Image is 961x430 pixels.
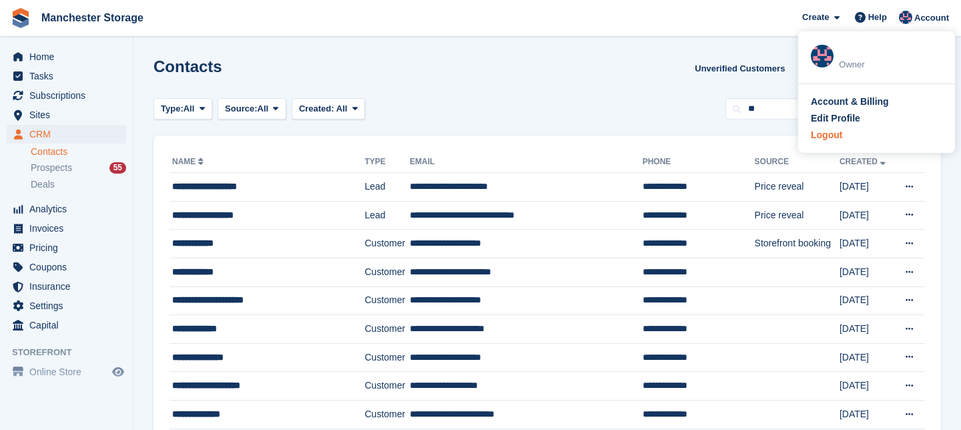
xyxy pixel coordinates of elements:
span: All [258,102,269,116]
td: [DATE] [840,315,894,344]
a: Unverified Customers [689,57,790,79]
th: Phone [643,152,755,173]
span: Subscriptions [29,86,109,105]
button: Export [795,57,854,79]
a: Edit Profile [811,112,942,126]
span: Storefront [12,346,133,359]
button: Type: All [153,98,212,120]
td: Price reveal [755,201,840,230]
td: Customer [365,230,410,258]
td: [DATE] [840,372,894,401]
span: Source: [225,102,257,116]
div: Owner [839,58,942,71]
td: [DATE] [840,258,894,286]
td: Price reveal [755,173,840,202]
span: Invoices [29,219,109,238]
td: [DATE] [840,286,894,315]
span: Type: [161,102,184,116]
span: Pricing [29,238,109,257]
span: Tasks [29,67,109,85]
div: Logout [811,128,842,142]
td: Customer [365,286,410,315]
span: Create [802,11,829,24]
td: Customer [365,372,410,401]
span: Analytics [29,200,109,218]
span: Account [914,11,949,25]
span: Capital [29,316,109,335]
span: Deals [31,178,55,191]
a: Deals [31,178,126,192]
button: Created: All [292,98,365,120]
span: Help [868,11,887,24]
a: menu [7,125,126,144]
button: Source: All [218,98,286,120]
a: menu [7,105,126,124]
th: Email [410,152,643,173]
span: Coupons [29,258,109,276]
a: menu [7,316,126,335]
span: CRM [29,125,109,144]
a: Manchester Storage [36,7,149,29]
td: Storefront booking [755,230,840,258]
td: Lead [365,173,410,202]
a: menu [7,47,126,66]
span: All [184,102,195,116]
a: Account & Billing [811,95,942,109]
td: [DATE] [840,173,894,202]
h1: Contacts [153,57,222,75]
td: [DATE] [840,343,894,372]
th: Type [365,152,410,173]
span: Insurance [29,277,109,296]
a: Created [840,157,888,166]
a: menu [7,296,126,315]
span: Created: [299,103,334,114]
a: menu [7,363,126,381]
td: Customer [365,400,410,429]
a: Logout [811,128,942,142]
a: menu [7,219,126,238]
th: Source [755,152,840,173]
a: menu [7,238,126,257]
span: Home [29,47,109,66]
div: Edit Profile [811,112,860,126]
a: Name [172,157,206,166]
td: Lead [365,201,410,230]
td: [DATE] [840,230,894,258]
a: menu [7,86,126,105]
span: Online Store [29,363,109,381]
a: Contacts [31,146,126,158]
span: Sites [29,105,109,124]
a: menu [7,200,126,218]
td: [DATE] [840,400,894,429]
div: 55 [109,162,126,174]
a: menu [7,277,126,296]
div: Account & Billing [811,95,889,109]
td: [DATE] [840,201,894,230]
a: Prospects 55 [31,161,126,175]
td: Customer [365,315,410,344]
td: Customer [365,258,410,286]
a: menu [7,67,126,85]
td: Customer [365,343,410,372]
span: Settings [29,296,109,315]
span: Prospects [31,162,72,174]
a: Preview store [110,364,126,380]
a: menu [7,258,126,276]
img: stora-icon-8386f47178a22dfd0bd8f6a31ec36ba5ce8667c1dd55bd0f319d3a0aa187defe.svg [11,8,31,28]
span: All [336,103,348,114]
